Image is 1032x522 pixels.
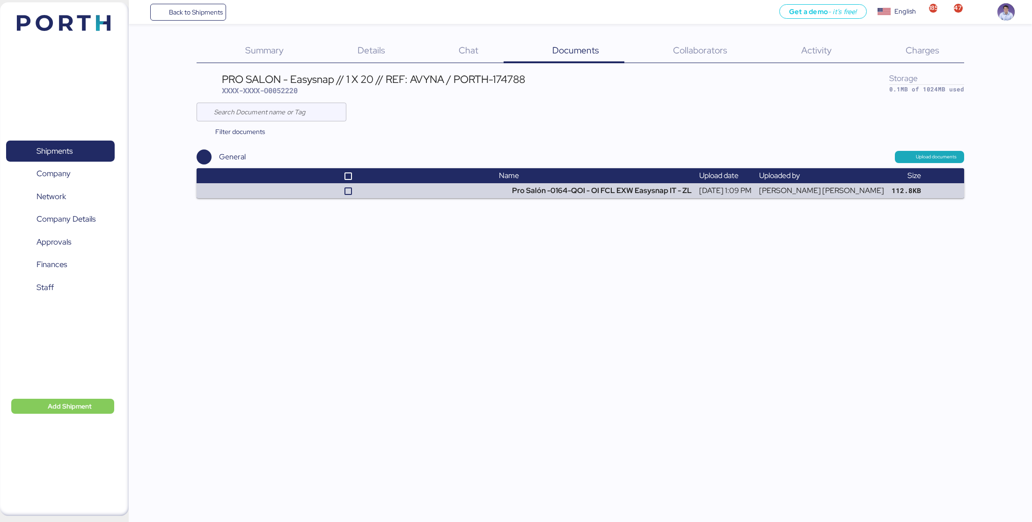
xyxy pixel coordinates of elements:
a: Approvals [6,231,115,253]
td: [DATE] 1:09 PM [695,183,755,198]
span: XXXX-XXXX-O0052220 [222,86,298,95]
span: Details [358,44,385,56]
span: Size [908,171,921,180]
a: Finances [6,254,115,276]
span: Shipments [37,144,73,158]
span: Chat [459,44,478,56]
input: Search Document name or Tag [214,103,341,121]
span: Approvals [37,235,71,249]
div: English [894,7,916,16]
a: Back to Shipments [150,4,227,21]
span: Network [37,190,66,203]
a: Company Details [6,209,115,230]
span: Company [37,167,71,180]
span: Activity [801,44,832,56]
td: 112.8KB [888,183,925,198]
span: Charges [906,44,939,56]
td: Pro Salón -0164-QOI - OI FCL EXW Easysnap IT - ZL [495,183,695,198]
button: Filter documents [197,123,273,140]
div: PRO SALON - Easysnap // 1 X 20 // REF: AVYNA / PORTH-174788 [222,74,525,84]
button: Menu [134,4,150,20]
span: Finances [37,258,67,271]
a: Staff [6,276,115,298]
span: Filter documents [215,126,265,137]
div: 0.1MB of 1024MB used [889,85,964,94]
span: Name [499,171,519,180]
span: Collaborators [673,44,727,56]
span: Add Shipment [48,401,92,412]
button: Upload documents [895,151,965,163]
a: Network [6,186,115,208]
button: Add Shipment [11,399,114,414]
div: General [219,151,246,163]
span: Upload date [699,171,739,180]
span: Staff [37,281,54,294]
td: [PERSON_NAME] [PERSON_NAME] [755,183,888,198]
a: Shipments [6,141,115,162]
span: Upload documents [916,153,957,161]
span: Documents [552,44,599,56]
span: Summary [245,44,284,56]
a: Company [6,163,115,185]
span: Back to Shipments [169,7,223,18]
span: Uploaded by [759,171,800,180]
span: Company Details [37,212,95,226]
span: Storage [889,73,918,83]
